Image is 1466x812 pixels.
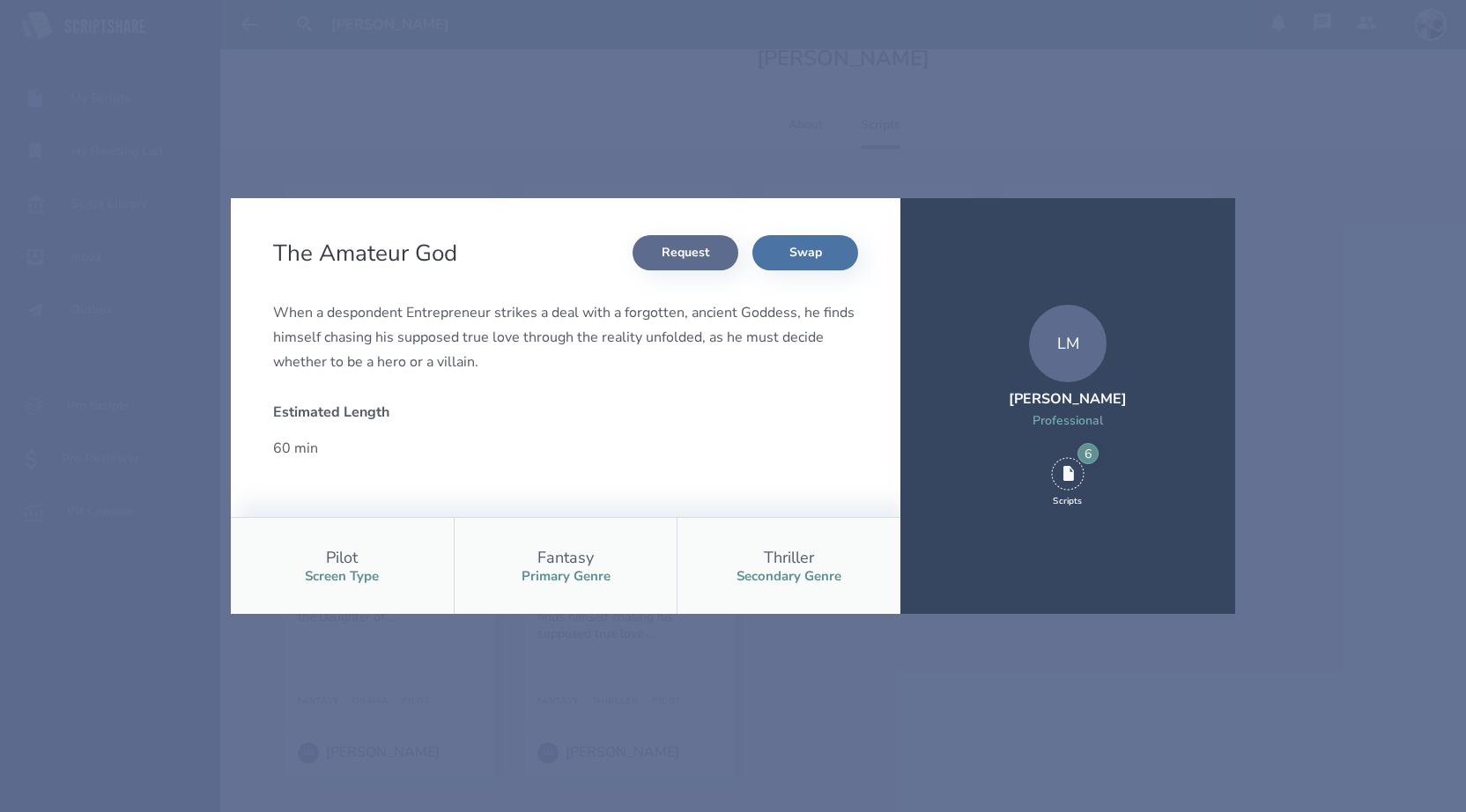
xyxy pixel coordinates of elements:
div: When a despondent Entrepreneur strikes a deal with a forgotten, ancient Goddess, he finds himself... [273,300,858,374]
h2: The Amateur God [273,238,464,269]
button: Swap [752,235,858,270]
div: 6 [1077,443,1099,464]
div: [PERSON_NAME] [1009,389,1127,409]
div: LM [1029,305,1107,382]
div: Pilot [326,547,358,568]
div: Secondary Genre [737,568,841,585]
div: Fantasy [537,547,594,568]
div: Screen Type [305,568,379,585]
div: Estimated Length [273,402,552,422]
a: LM[PERSON_NAME]Professional [1009,305,1127,450]
div: Scripts [1053,495,1082,507]
div: 6 Scripts [1051,457,1085,506]
div: Primary Genre [522,568,611,585]
button: Request [633,235,738,270]
div: Thriller [764,547,814,568]
div: 60 min [273,436,552,461]
div: Professional [1009,412,1127,429]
